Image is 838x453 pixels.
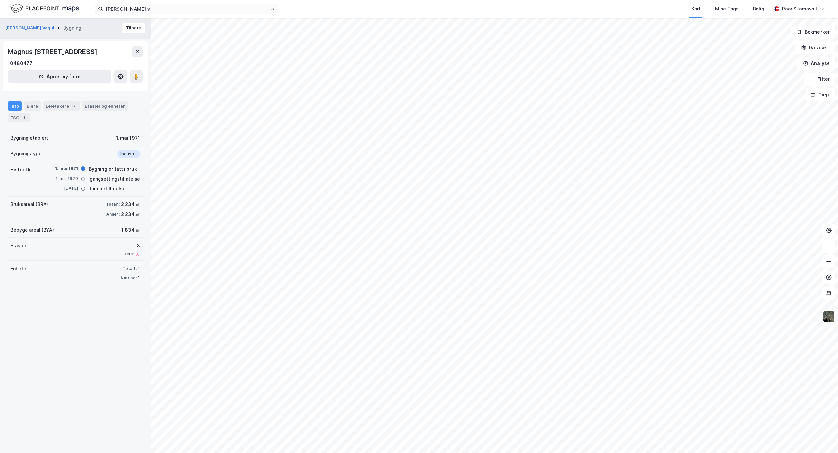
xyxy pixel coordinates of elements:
[10,150,42,158] div: Bygningstype
[106,212,120,217] div: Annet:
[70,103,77,109] div: 6
[138,274,140,282] div: 1
[24,101,41,111] div: Eiere
[10,166,31,174] div: Historikk
[21,114,27,121] div: 1
[8,70,111,83] button: Åpne i ny fane
[121,275,137,281] div: Næring:
[88,175,140,183] div: Igangsettingstillatelse
[797,57,835,70] button: Analyse
[691,5,701,13] div: Kart
[805,88,835,101] button: Tags
[10,242,26,250] div: Etasjer
[123,242,140,250] div: 3
[52,185,78,191] div: [DATE]
[52,176,78,182] div: 1. mai 1970
[8,113,30,122] div: ESG
[782,5,817,13] div: Roar Skomsvoll
[121,200,140,208] div: 2 234 ㎡
[753,5,764,13] div: Bolig
[10,265,28,272] div: Enheter
[823,310,835,323] img: 9k=
[103,4,270,14] input: Søk på adresse, matrikkel, gårdeiere, leietakere eller personer
[43,101,80,111] div: Leietakere
[10,134,48,142] div: Bygning etablert
[89,165,137,173] div: Bygning er tatt i bruk
[804,73,835,86] button: Filter
[805,422,838,453] iframe: Chat Widget
[8,46,98,57] div: Magnus [STREET_ADDRESS]
[791,26,835,39] button: Bokmerker
[122,23,145,33] button: Tilbake
[10,3,79,14] img: logo.f888ab2527a4732fd821a326f86c7f29.svg
[88,185,126,193] div: Rammetillatelse
[10,200,48,208] div: Bruksareal (BRA)
[85,103,125,109] div: Etasjer og enheter
[715,5,738,13] div: Mine Tags
[8,60,32,67] div: 10480477
[52,166,78,172] div: 1. mai 1971
[121,226,140,234] div: 1 834 ㎡
[106,202,120,207] div: Totalt:
[123,266,137,271] div: Totalt:
[5,25,56,31] button: [PERSON_NAME] Veg 4
[63,24,81,32] div: Bygning
[116,134,140,142] div: 1. mai 1971
[121,210,140,218] div: 2 234 ㎡
[795,41,835,54] button: Datasett
[138,265,140,272] div: 1
[10,226,54,234] div: Bebygd areal (BYA)
[8,101,22,111] div: Info
[123,252,134,257] div: Heis:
